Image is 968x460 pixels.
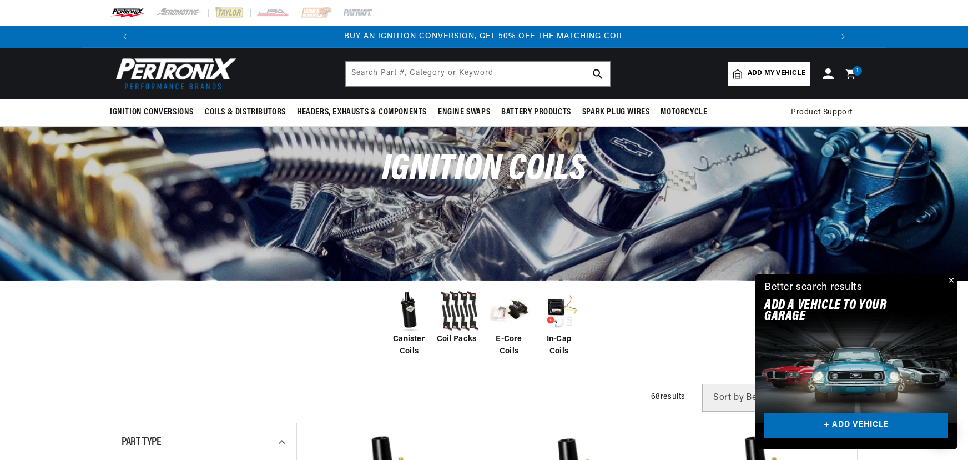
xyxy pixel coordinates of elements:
[651,393,685,401] span: 68 results
[437,289,481,346] a: Coil Packs Coil Packs
[387,289,431,358] a: Canister Coils Canister Coils
[136,31,832,43] div: 1 of 3
[205,107,286,118] span: Coils & Distributors
[944,274,957,288] button: Close
[702,384,847,412] select: Sort by
[297,107,427,118] span: Headers, Exhausts & Components
[114,26,136,48] button: Translation missing: en.sections.announcements.previous_announcement
[487,289,531,333] img: E-Core Coils
[291,99,432,126] summary: Headers, Exhausts & Components
[655,99,713,126] summary: Motorcycle
[122,437,161,448] span: Part Type
[438,107,490,118] span: Engine Swaps
[199,99,291,126] summary: Coils & Distributors
[537,333,581,358] span: In-Cap Coils
[487,289,531,358] a: E-Core Coils E-Core Coils
[82,26,886,48] slideshow-component: Translation missing: en.sections.announcements.announcement_bar
[387,289,431,333] img: Canister Coils
[501,107,571,118] span: Battery Products
[577,99,656,126] summary: Spark Plug Wires
[791,107,853,119] span: Product Support
[791,99,858,126] summary: Product Support
[713,393,744,402] span: Sort by
[748,68,805,79] span: Add my vehicle
[582,107,650,118] span: Spark Plug Wires
[764,413,948,438] a: + ADD VEHICLE
[728,62,810,86] a: Add my vehicle
[346,62,610,86] input: Search Part #, Category or Keyword
[832,26,854,48] button: Translation missing: en.sections.announcements.next_announcement
[437,333,476,346] span: Coil Packs
[432,99,496,126] summary: Engine Swaps
[496,99,577,126] summary: Battery Products
[387,333,431,358] span: Canister Coils
[344,32,624,41] a: BUY AN IGNITION CONVERSION, GET 50% OFF THE MATCHING COIL
[487,333,531,358] span: E-Core Coils
[110,54,238,93] img: Pertronix
[437,289,481,333] img: Coil Packs
[110,99,199,126] summary: Ignition Conversions
[110,107,194,118] span: Ignition Conversions
[661,107,707,118] span: Motorcycle
[856,66,859,76] span: 1
[382,152,586,188] span: Ignition Coils
[586,62,610,86] button: search button
[764,300,920,323] h2: Add A VEHICLE to your garage
[537,289,581,333] img: In-Cap Coils
[537,289,581,358] a: In-Cap Coils In-Cap Coils
[136,31,832,43] div: Announcement
[764,280,863,296] div: Better search results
